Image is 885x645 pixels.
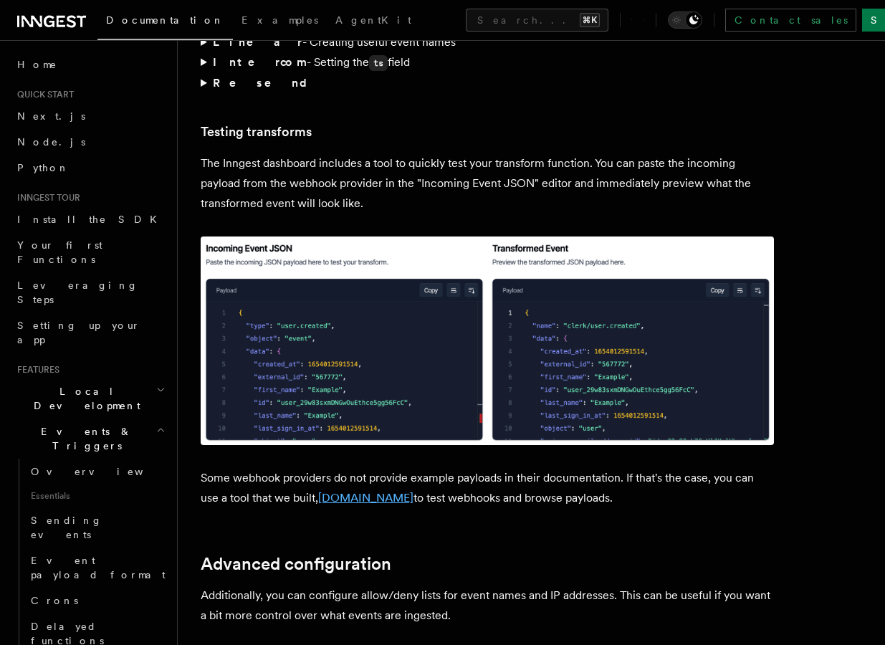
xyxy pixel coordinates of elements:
a: Testing transforms [201,122,312,142]
span: Essentials [25,484,168,507]
span: Leveraging Steps [17,279,138,305]
a: [DOMAIN_NAME] [318,491,413,505]
a: Sending events [25,507,168,548]
code: ts [369,55,388,71]
span: Examples [241,14,318,26]
a: Contact sales [725,9,856,32]
button: Search...⌘K [466,9,608,32]
span: Your first Functions [17,239,102,265]
span: Inngest tour [11,192,80,204]
a: Setting up your app [11,312,168,353]
span: Events & Triggers [11,424,156,453]
summary: Intercom- Setting thetsfield [201,52,774,73]
span: Event payload format [31,555,166,580]
a: Home [11,52,168,77]
a: Python [11,155,168,181]
span: Overview [31,466,178,477]
span: Install the SDK [17,214,166,225]
span: Home [17,57,57,72]
span: Node.js [17,136,85,148]
a: AgentKit [327,4,420,39]
button: Toggle dark mode [668,11,702,29]
span: Python [17,162,70,173]
button: Events & Triggers [11,419,168,459]
strong: Intercom [213,55,307,69]
span: Next.js [17,110,85,122]
strong: Resend [213,76,319,90]
p: Additionally, you can configure allow/deny lists for event names and IP addresses. This can be us... [201,586,774,626]
p: Some webhook providers do not provide example payloads in their documentation. If that's the case... [201,468,774,508]
strong: Linear [213,35,302,49]
a: Advanced configuration [201,554,391,574]
a: Event payload format [25,548,168,588]
span: Features [11,364,59,376]
a: Leveraging Steps [11,272,168,312]
a: Documentation [97,4,233,40]
a: Overview [25,459,168,484]
summary: Resend [201,73,774,93]
a: Next.js [11,103,168,129]
a: Your first Functions [11,232,168,272]
span: Crons [31,595,78,606]
a: Node.js [11,129,168,155]
a: Install the SDK [11,206,168,232]
a: Crons [25,588,168,613]
span: Documentation [106,14,224,26]
img: Inngest dashboard transform testing [201,236,774,444]
span: Sending events [31,515,102,540]
span: AgentKit [335,14,411,26]
summary: Linear- Creating useful event names [201,32,774,52]
a: Examples [233,4,327,39]
span: Setting up your app [17,320,140,345]
span: Quick start [11,89,74,100]
button: Local Development [11,378,168,419]
p: The Inngest dashboard includes a tool to quickly test your transform function. You can paste the ... [201,153,774,214]
kbd: ⌘K [580,13,600,27]
span: Local Development [11,384,156,413]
